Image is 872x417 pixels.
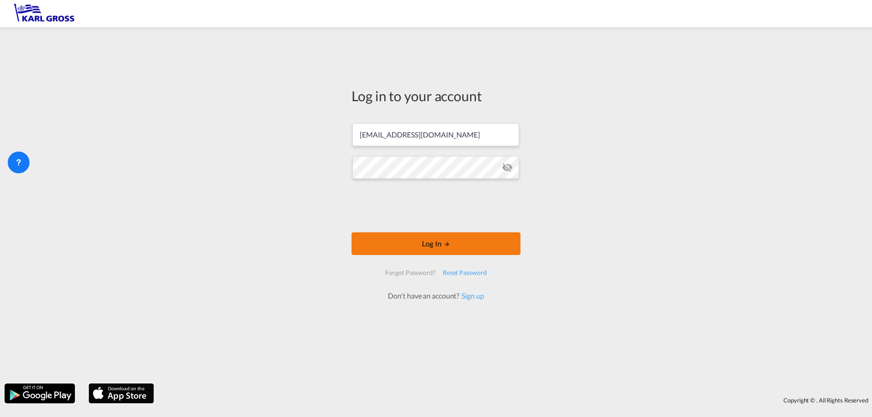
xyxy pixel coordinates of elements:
iframe: Chat [7,369,39,403]
div: Copyright © . All Rights Reserved [159,392,872,408]
img: apple.png [88,383,155,404]
div: Don't have an account? [378,291,494,301]
img: 3269c73066d711f095e541db4db89301.png [14,4,75,24]
iframe: reCAPTCHA [367,188,505,223]
input: Enter email/phone number [352,123,519,146]
img: google.png [4,383,76,404]
div: Log in to your account [352,86,520,105]
div: Reset Password [439,265,490,281]
a: Sign up [459,291,484,300]
md-icon: icon-eye-off [502,162,513,173]
div: Forgot Password? [381,265,439,281]
button: LOGIN [352,232,520,255]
